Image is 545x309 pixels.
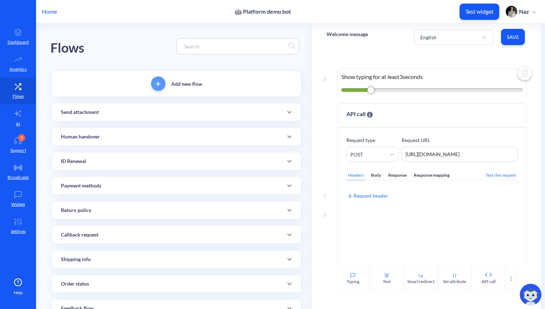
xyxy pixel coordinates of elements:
p: Settings [11,228,26,235]
div: ID Renewal [52,153,301,170]
div: Response [387,171,408,180]
p: Add new flow [171,80,202,88]
p: Show typing for at least 3 seconds [341,72,523,81]
p: Request type [346,136,399,144]
p: Broadcasts [8,174,29,181]
button: add [151,76,165,91]
p: Flows [13,93,24,100]
span: Help [14,290,23,296]
div: Typing [347,278,359,285]
p: ID Renewal [61,158,86,165]
button: Save [501,29,525,45]
div: Smart redirect [407,278,434,285]
p: Order status [61,280,89,288]
p: Widget [11,201,25,208]
div: Set attribute [443,278,466,285]
p: 🤖 Platform demo bot [235,8,291,15]
p: Naz [519,8,529,16]
p: AI [16,121,20,127]
p: Callback request [61,231,98,239]
p: Request URL [402,136,518,144]
div: English [420,33,437,41]
p: Support [10,147,26,154]
div: Flows [50,38,84,58]
div: API call [482,278,496,285]
p: Welcome message [327,31,368,38]
div: Response mapping [412,171,451,180]
div: Send attachment [52,103,301,121]
p: Analytics [9,66,27,72]
div: Test the request [484,171,518,180]
input: Search [181,42,288,50]
div: Payment methods [52,177,301,194]
p: Return policy [61,207,91,214]
div: Request header [346,192,388,200]
div: Order status [52,275,301,292]
div: Shipping info [52,251,301,268]
p: Shipping info [61,256,91,263]
p: Test widget [465,8,493,15]
div: Human handover [52,128,301,145]
p: Payment methods [61,182,101,190]
img: copilot-icon.svg [520,284,541,305]
div: POST [350,151,363,158]
div: Return policy [52,202,301,219]
div: Body [369,171,382,180]
textarea: [URL][DOMAIN_NAME] [402,147,518,162]
button: user photoNaz [502,5,539,18]
div: Callback request [52,226,301,243]
p: Human handover [61,133,100,141]
img: delete [516,65,533,83]
img: user photo [506,6,517,17]
p: Dashboard [8,39,29,45]
button: Test widget [460,4,499,20]
p: Home [42,7,57,16]
p: Send attachment [61,109,99,116]
span: API call [346,110,373,118]
div: Text [383,278,391,285]
div: 5 [18,134,25,141]
div: Headers [346,171,365,180]
span: Save [507,34,519,41]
